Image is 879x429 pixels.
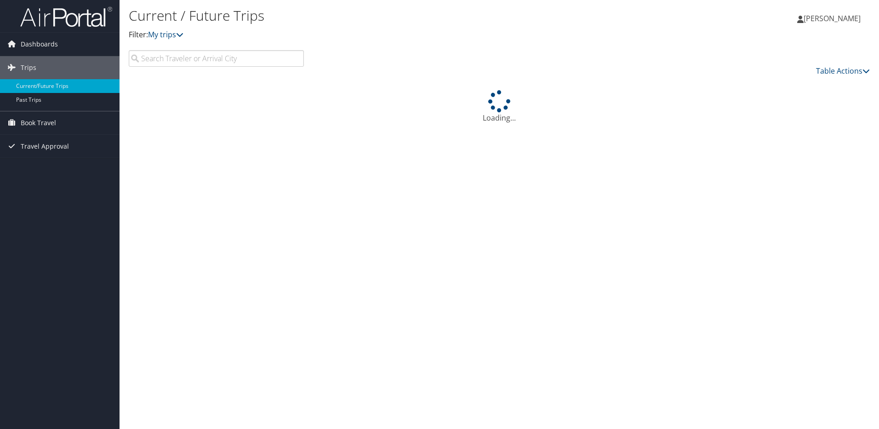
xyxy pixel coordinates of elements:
span: [PERSON_NAME] [804,13,861,23]
p: Filter: [129,29,623,41]
span: Dashboards [21,33,58,56]
input: Search Traveler or Arrival City [129,50,304,67]
span: Trips [21,56,36,79]
div: Loading... [129,90,870,123]
a: [PERSON_NAME] [797,5,870,32]
a: My trips [148,29,183,40]
a: Table Actions [816,66,870,76]
span: Travel Approval [21,135,69,158]
img: airportal-logo.png [20,6,112,28]
h1: Current / Future Trips [129,6,623,25]
span: Book Travel [21,111,56,134]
